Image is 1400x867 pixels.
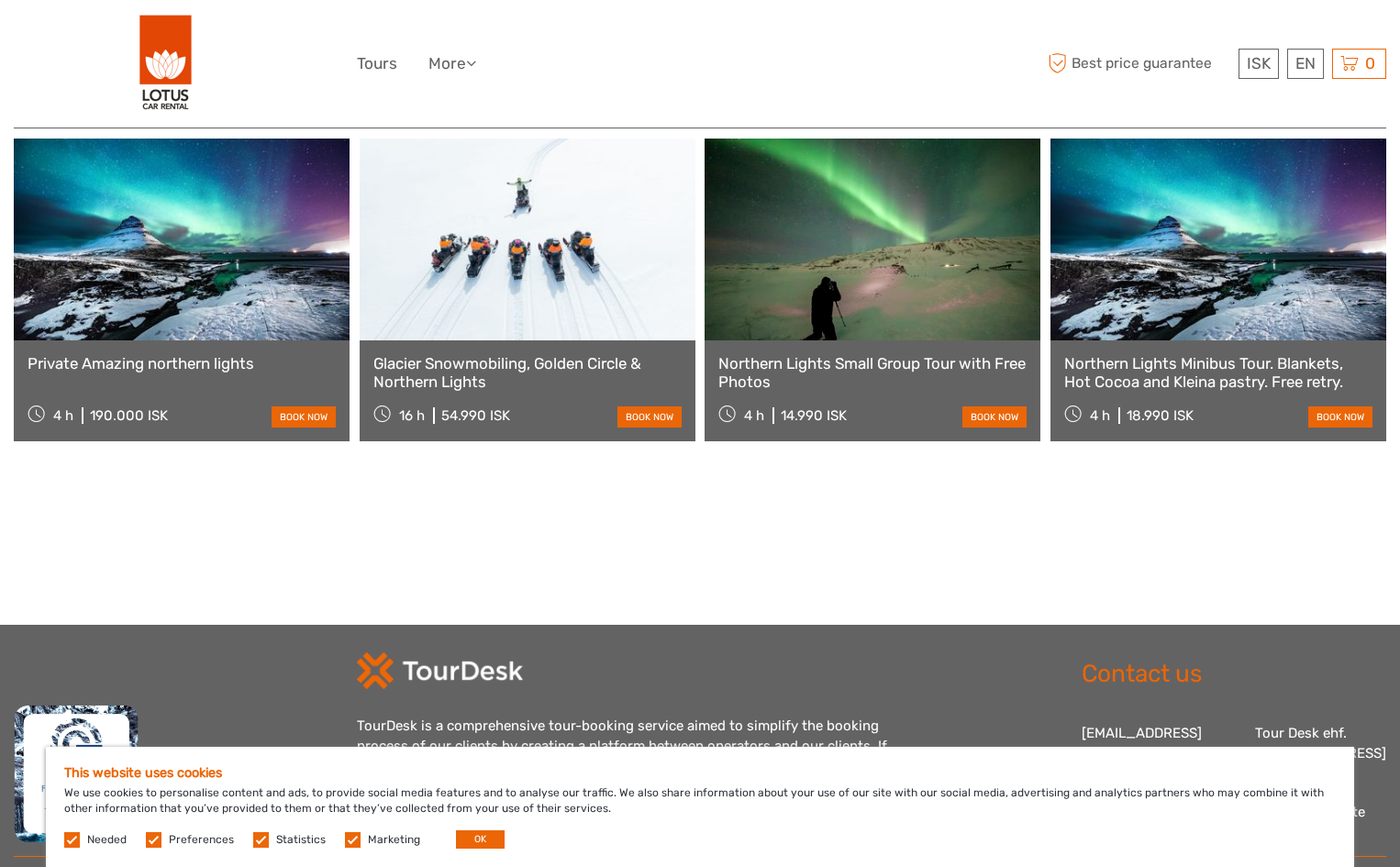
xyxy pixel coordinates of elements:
[1043,49,1234,79] span: Best price guarantee
[87,832,127,848] label: Needed
[1090,407,1110,424] span: 4 h
[90,407,168,424] div: 190.000 ISK
[718,354,1027,392] a: Northern Lights Small Group Tour with Free Photos
[1082,660,1386,689] h2: Contact us
[357,652,523,689] img: td-logo-white.png
[169,832,234,848] label: Preferences
[64,765,1336,781] h5: This website uses cookies
[211,28,233,50] button: Open LiveChat chat widget
[1247,54,1271,72] span: ISK
[357,50,397,77] a: Tours
[1082,724,1237,842] div: [EMAIL_ADDRESS][DOMAIN_NAME] [PHONE_NUMBER]
[272,406,336,428] a: book now
[14,705,139,842] img: fms.png
[744,407,764,424] span: 4 h
[53,407,73,424] span: 4 h
[962,406,1027,428] a: book now
[368,832,420,848] label: Marketing
[139,14,193,114] img: 443-e2bd2384-01f0-477a-b1bf-f993e7f52e7d_logo_big.png
[617,406,682,428] a: book now
[357,717,907,775] div: TourDesk is a comprehensive tour-booking service aimed to simplify the booking process of our cli...
[1064,354,1372,392] a: Northern Lights Minibus Tour. Blankets, Hot Cocoa and Kleina pastry. Free retry.
[373,354,682,392] a: Glacier Snowmobiling, Golden Circle & Northern Lights
[441,407,510,424] div: 54.990 ISK
[428,50,476,77] a: More
[1362,54,1378,72] span: 0
[456,830,505,849] button: OK
[781,407,847,424] div: 14.990 ISK
[1255,724,1386,842] div: Tour Desk ehf. [STREET_ADDRESS] IS6005100370 VAT#114044
[26,32,207,47] p: We're away right now. Please check back later!
[28,354,336,372] a: Private Amazing northern lights
[1287,49,1324,79] div: EN
[1308,406,1372,428] a: book now
[1127,407,1194,424] div: 18.990 ISK
[399,407,425,424] span: 16 h
[276,832,326,848] label: Statistics
[46,747,1354,867] div: We use cookies to personalise content and ads, to provide social media features and to analyse ou...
